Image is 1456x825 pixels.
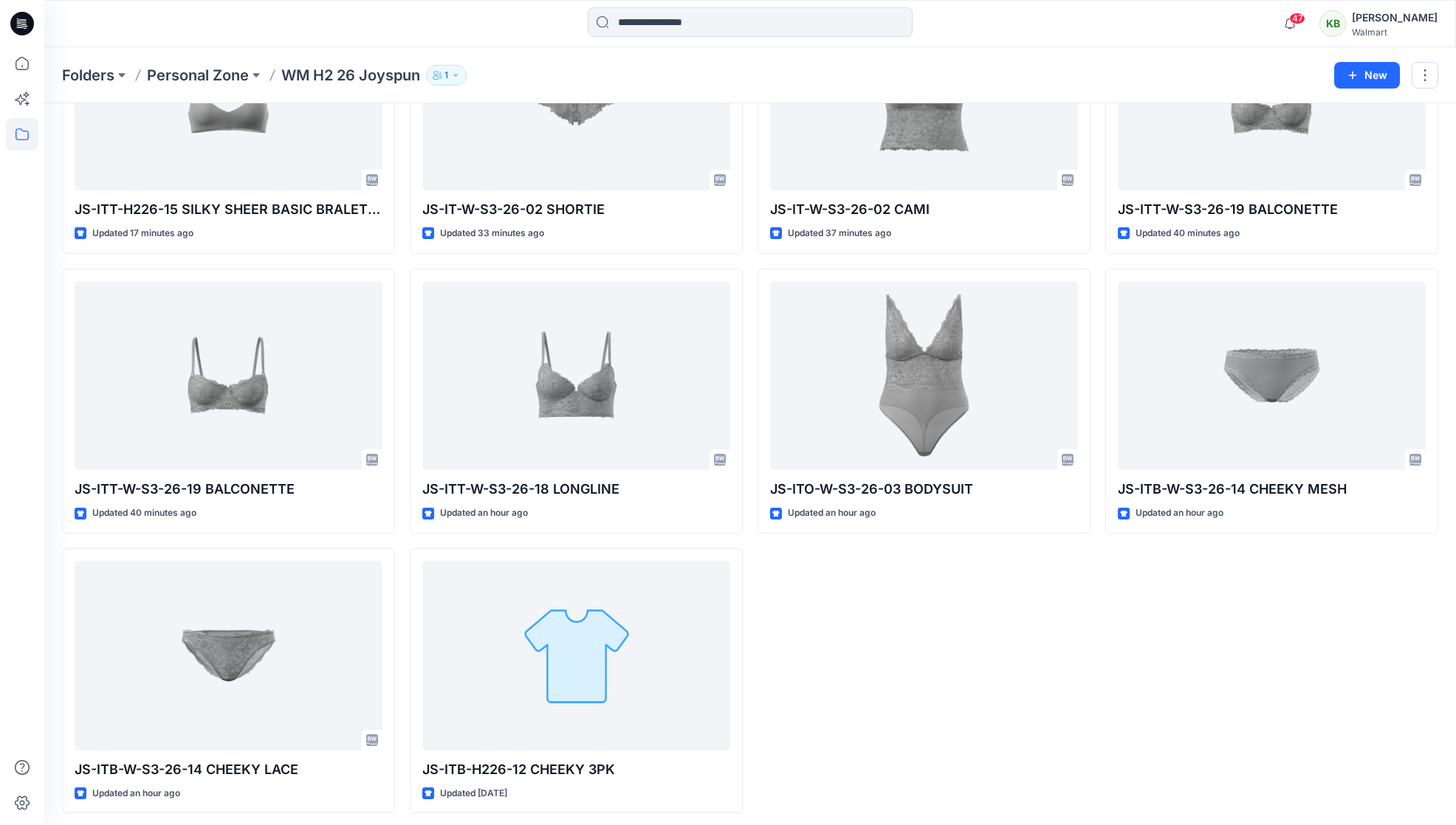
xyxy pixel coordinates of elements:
[770,479,1078,500] p: JS-ITO-W-S3-26-03 BODYSUIT
[92,226,193,241] p: Updated 17 minutes ago
[1118,479,1426,500] p: JS-ITB-W-S3-26-14 CHEEKY MESH
[422,561,730,750] a: JS-ITB-H226-12 CHEEKY 3PK
[788,505,876,521] p: Updated an hour ago
[75,479,382,500] p: JS-ITT-W-S3-26-19 BALCONETTE
[440,505,528,521] p: Updated an hour ago
[1334,62,1400,89] button: New
[426,65,467,86] button: 1
[1352,27,1438,38] div: Walmart
[1118,199,1426,220] p: JS-ITT-W-S3-26-19 BALCONETTE
[422,759,730,780] p: JS-ITB-H226-12 CHEEKY 3PK
[281,65,420,86] p: WM H2 26 Joyspun
[422,199,730,220] p: JS-IT-W-S3-26-02 SHORTIE
[440,786,507,801] p: Updated [DATE]
[788,226,891,241] p: Updated 37 minutes ago
[92,505,196,521] p: Updated 40 minutes ago
[75,759,382,780] p: JS-ITB-W-S3-26-14 CHEEKY LACE
[75,561,382,750] a: JS-ITB-W-S3-26-14 CHEEKY LACE
[1118,281,1426,471] a: JS-ITB-W-S3-26-14 CHEEKY MESH
[770,199,1078,220] p: JS-IT-W-S3-26-02 CAMI
[1352,9,1438,27] div: [PERSON_NAME]
[147,65,249,86] a: Personal Zone
[422,281,730,471] a: JS-ITT-W-S3-26-18 LONGLINE
[75,281,382,471] a: JS-ITT-W-S3-26-19 BALCONETTE
[444,67,448,83] p: 1
[440,226,544,241] p: Updated 33 minutes ago
[1319,10,1346,37] div: KB
[75,199,382,220] p: JS-ITT-H226-15 SILKY SHEER BASIC BRALETTE
[1289,13,1305,24] span: 47
[422,479,730,500] p: JS-ITT-W-S3-26-18 LONGLINE
[1136,226,1240,241] p: Updated 40 minutes ago
[92,786,180,801] p: Updated an hour ago
[770,281,1078,471] a: JS-ITO-W-S3-26-03 BODYSUIT
[1136,505,1223,521] p: Updated an hour ago
[62,65,114,86] a: Folders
